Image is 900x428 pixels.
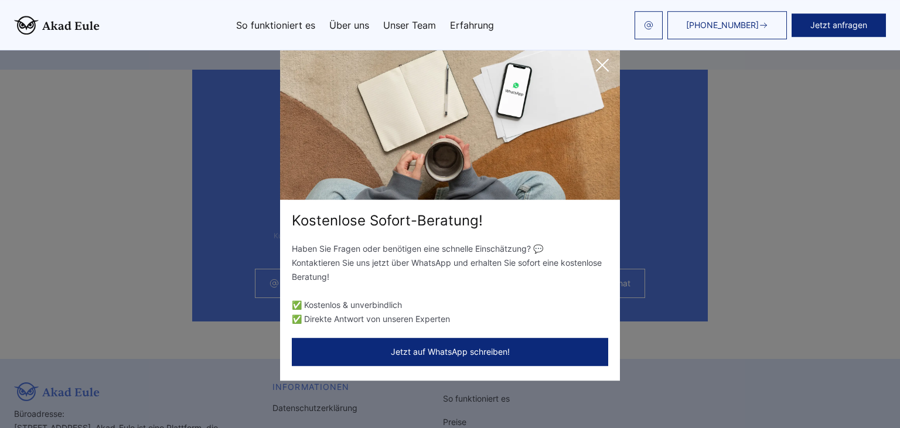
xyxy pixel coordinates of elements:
button: Jetzt anfragen [792,13,886,37]
div: Kostenlose Sofort-Beratung! [280,211,620,230]
img: email [644,20,653,30]
li: ✅ Direkte Antwort von unseren Experten [292,312,608,326]
button: Jetzt auf WhatsApp schreiben! [292,338,608,366]
a: Unser Team [383,20,436,30]
a: [PHONE_NUMBER] [667,11,787,39]
li: ✅ Kostenlos & unverbindlich [292,298,608,312]
img: logo [14,16,100,35]
a: Erfahrung [450,20,494,30]
p: Haben Sie Fragen oder benötigen eine schnelle Einschätzung? 💬 Kontaktieren Sie uns jetzt über Wha... [292,242,608,284]
img: exit [280,47,620,200]
a: So funktioniert es [236,20,315,30]
a: Über uns [329,20,369,30]
span: [PHONE_NUMBER] [686,20,759,30]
